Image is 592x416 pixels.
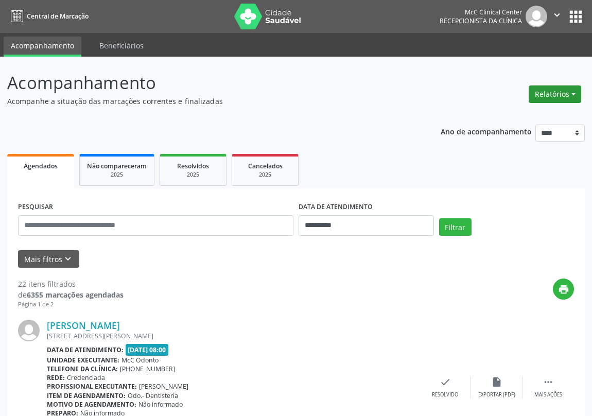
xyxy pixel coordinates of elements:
[27,12,89,21] span: Central de Marcação
[491,376,502,388] i: insert_drive_file
[7,96,411,107] p: Acompanhe a situação das marcações correntes e finalizadas
[47,356,119,365] b: Unidade executante:
[177,162,209,170] span: Resolvidos
[551,9,563,21] i: 
[558,284,569,295] i: print
[126,344,169,356] span: [DATE] 08:00
[18,250,79,268] button: Mais filtroskeyboard_arrow_down
[47,382,137,391] b: Profissional executante:
[7,8,89,25] a: Central de Marcação
[526,6,547,27] img: img
[440,376,451,388] i: check
[529,85,581,103] button: Relatórios
[553,279,574,300] button: print
[47,345,124,354] b: Data de atendimento:
[440,8,522,16] div: McC Clinical Center
[18,199,53,215] label: PESQUISAR
[47,400,136,409] b: Motivo de agendamento:
[62,253,74,265] i: keyboard_arrow_down
[440,16,522,25] span: Recepcionista da clínica
[547,6,567,27] button: 
[248,162,283,170] span: Cancelados
[47,391,126,400] b: Item de agendamento:
[441,125,532,137] p: Ano de acompanhamento
[18,320,40,341] img: img
[138,400,183,409] span: Não informado
[534,391,562,398] div: Mais ações
[27,290,124,300] strong: 6355 marcações agendadas
[432,391,458,398] div: Resolvido
[239,171,291,179] div: 2025
[47,320,120,331] a: [PERSON_NAME]
[121,356,159,365] span: McC Odonto
[92,37,151,55] a: Beneficiários
[7,70,411,96] p: Acompanhamento
[299,199,373,215] label: DATA DE ATENDIMENTO
[47,365,118,373] b: Telefone da clínica:
[167,171,219,179] div: 2025
[439,218,472,236] button: Filtrar
[18,289,124,300] div: de
[18,300,124,309] div: Página 1 de 2
[543,376,554,388] i: 
[87,162,147,170] span: Não compareceram
[87,171,147,179] div: 2025
[67,373,105,382] span: Credenciada
[139,382,188,391] span: [PERSON_NAME]
[120,365,175,373] span: [PHONE_NUMBER]
[4,37,81,57] a: Acompanhamento
[47,373,65,382] b: Rede:
[24,162,58,170] span: Agendados
[128,391,178,400] span: Odo.- Dentisteria
[47,332,420,340] div: [STREET_ADDRESS][PERSON_NAME]
[18,279,124,289] div: 22 itens filtrados
[567,8,585,26] button: apps
[478,391,515,398] div: Exportar (PDF)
